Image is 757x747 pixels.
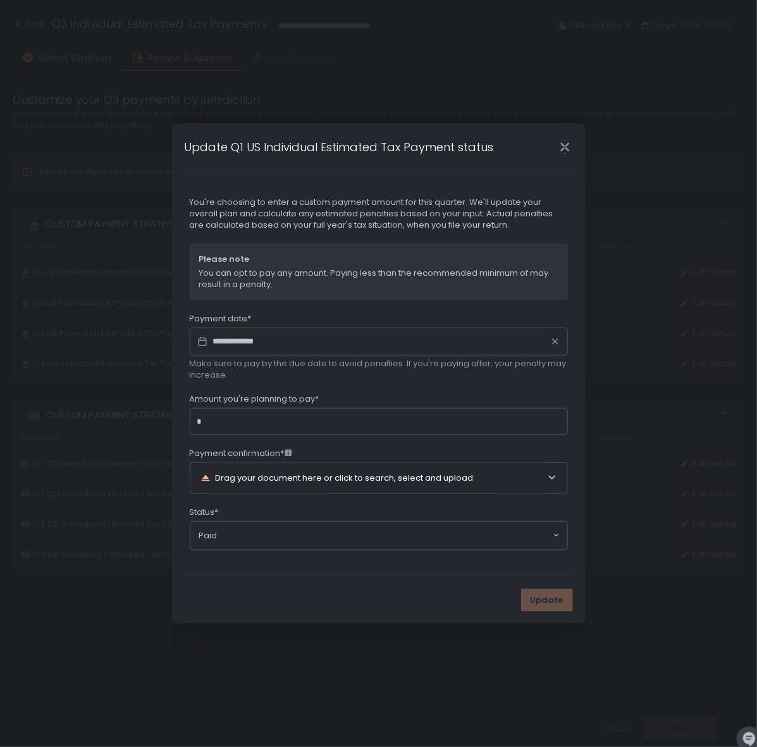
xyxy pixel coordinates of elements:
span: You're choosing to enter a custom payment amount for this quarter. We'll update your overall plan... [190,197,568,231]
input: Search for option [218,529,552,542]
span: Status* [190,507,219,518]
span: Payment confirmation* [190,448,292,459]
div: Close [545,140,586,154]
input: Datepicker input [190,328,568,355]
span: Payment date* [190,313,252,324]
span: Please note [199,254,558,265]
span: You can opt to pay any amount. Paying less than the recommended minimum of may result in a penalty. [199,268,558,290]
span: Amount you're planning to pay* [190,393,319,405]
span: Make sure to pay by the due date to avoid penalties. If you're paying after, your penalty may inc... [190,358,568,381]
span: Paid [199,530,218,541]
h1: Update Q1 US Individual Estimated Tax Payment status [185,139,494,156]
div: Search for option [190,522,567,550]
